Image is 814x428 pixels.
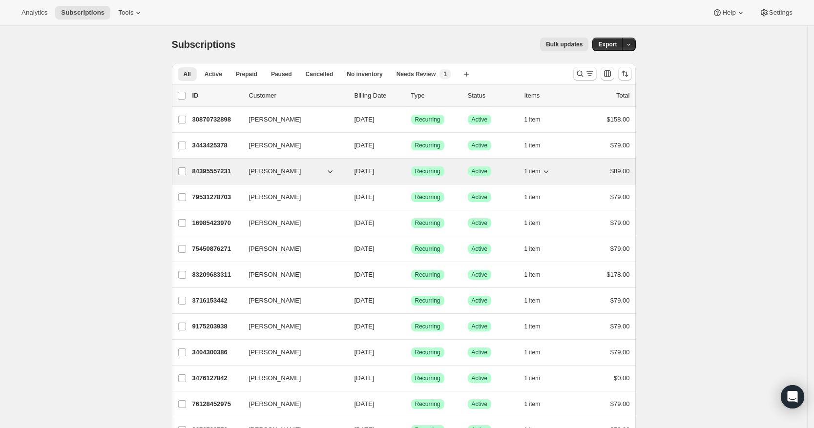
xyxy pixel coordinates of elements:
button: [PERSON_NAME] [243,396,341,412]
div: 76128452975[PERSON_NAME][DATE]SuccessRecurringSuccessActive1 item$79.00 [192,397,630,411]
span: $178.00 [607,271,630,278]
div: Items [524,91,573,101]
div: 83209683311[PERSON_NAME][DATE]SuccessRecurringSuccessActive1 item$178.00 [192,268,630,282]
span: $79.00 [610,193,630,201]
span: [DATE] [355,167,375,175]
span: Recurring [415,167,440,175]
button: [PERSON_NAME] [243,163,341,179]
p: Status [468,91,517,101]
span: 1 item [524,323,541,330]
button: [PERSON_NAME] [243,215,341,231]
span: $79.00 [610,323,630,330]
span: [DATE] [355,219,375,226]
span: Active [472,400,488,408]
span: [PERSON_NAME] [249,115,301,124]
div: IDCustomerBilling DateTypeStatusItemsTotal [192,91,630,101]
p: 79531278703 [192,192,241,202]
p: 83209683311 [192,270,241,280]
span: [DATE] [355,271,375,278]
span: $79.00 [610,297,630,304]
span: 1 item [524,348,541,356]
span: 1 item [524,400,541,408]
span: 1 item [524,297,541,305]
span: Recurring [415,400,440,408]
span: Active [472,193,488,201]
span: [PERSON_NAME] [249,141,301,150]
button: Bulk updates [540,38,588,51]
span: Help [722,9,735,17]
span: Active [472,142,488,149]
span: [PERSON_NAME] [249,218,301,228]
button: [PERSON_NAME] [243,112,341,127]
span: [PERSON_NAME] [249,399,301,409]
span: Bulk updates [546,41,583,48]
p: 3716153442 [192,296,241,306]
span: Analytics [21,9,47,17]
span: Tools [118,9,133,17]
span: [DATE] [355,116,375,123]
span: Recurring [415,323,440,330]
span: Recurring [415,116,440,123]
span: Active [472,116,488,123]
span: Settings [769,9,793,17]
button: 1 item [524,268,551,282]
button: [PERSON_NAME] [243,370,341,386]
button: 1 item [524,216,551,230]
span: [PERSON_NAME] [249,373,301,383]
button: 1 item [524,294,551,307]
button: Analytics [16,6,53,20]
div: 9175203938[PERSON_NAME][DATE]SuccessRecurringSuccessActive1 item$79.00 [192,320,630,333]
button: [PERSON_NAME] [243,189,341,205]
span: [DATE] [355,142,375,149]
span: $0.00 [614,374,630,382]
span: Active [472,219,488,227]
button: Create new view [459,67,474,81]
span: All [184,70,191,78]
span: 1 item [524,374,541,382]
div: 30870732898[PERSON_NAME][DATE]SuccessRecurringSuccessActive1 item$158.00 [192,113,630,126]
div: 84395557231[PERSON_NAME][DATE]SuccessRecurringSuccessActive1 item$89.00 [192,164,630,178]
p: Customer [249,91,347,101]
button: 1 item [524,371,551,385]
span: [PERSON_NAME] [249,270,301,280]
button: 1 item [524,346,551,359]
p: 16985423970 [192,218,241,228]
p: 75450876271 [192,244,241,254]
p: ID [192,91,241,101]
span: Active [472,245,488,253]
span: Subscriptions [172,39,236,50]
span: 1 item [524,116,541,123]
span: 1 [443,70,447,78]
span: [DATE] [355,374,375,382]
div: Type [411,91,460,101]
button: Sort the results [618,67,632,81]
p: Billing Date [355,91,403,101]
span: Active [472,374,488,382]
button: 1 item [524,113,551,126]
span: [DATE] [355,348,375,356]
span: Recurring [415,219,440,227]
div: 75450876271[PERSON_NAME][DATE]SuccessRecurringSuccessActive1 item$79.00 [192,242,630,256]
button: [PERSON_NAME] [243,241,341,257]
div: 3443425378[PERSON_NAME][DATE]SuccessRecurringSuccessActive1 item$79.00 [192,139,630,152]
span: $79.00 [610,142,630,149]
p: 84395557231 [192,166,241,176]
span: [PERSON_NAME] [249,244,301,254]
span: 1 item [524,167,541,175]
span: Recurring [415,297,440,305]
span: $89.00 [610,167,630,175]
span: $158.00 [607,116,630,123]
span: $79.00 [610,219,630,226]
span: Active [472,167,488,175]
button: 1 item [524,320,551,333]
button: Customize table column order and visibility [601,67,614,81]
span: [DATE] [355,297,375,304]
button: 1 item [524,164,551,178]
p: 3476127842 [192,373,241,383]
span: [DATE] [355,193,375,201]
button: Help [707,6,751,20]
span: Active [205,70,222,78]
span: [PERSON_NAME] [249,192,301,202]
span: [PERSON_NAME] [249,347,301,357]
span: 1 item [524,193,541,201]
